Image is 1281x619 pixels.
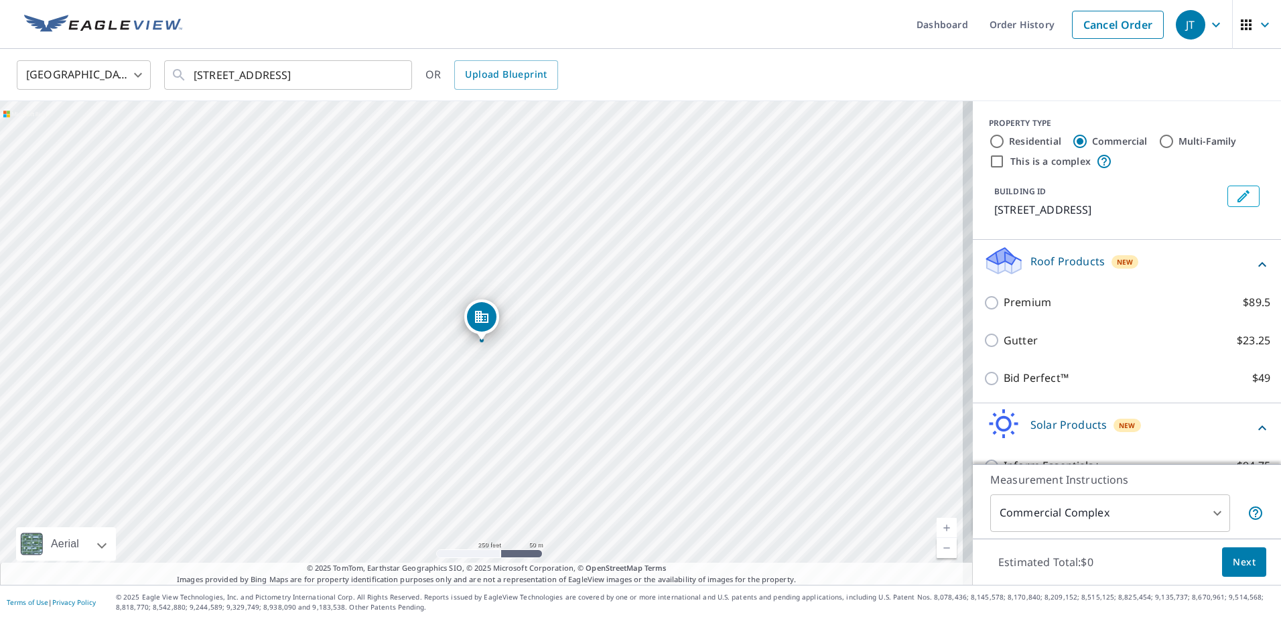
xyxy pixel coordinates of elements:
div: JT [1176,10,1205,40]
div: OR [425,60,558,90]
label: Multi-Family [1178,135,1237,148]
span: Next [1233,554,1256,571]
p: Solar Products [1030,417,1107,433]
div: Commercial Complex [990,494,1230,532]
p: Gutter [1004,332,1038,349]
p: © 2025 Eagle View Technologies, Inc. and Pictometry International Corp. All Rights Reserved. Repo... [116,592,1274,612]
p: Premium [1004,294,1051,311]
span: New [1117,257,1134,267]
div: Solar ProductsNew [984,409,1270,447]
p: Measurement Instructions [990,472,1264,488]
p: $23.25 [1237,332,1270,349]
p: $49 [1252,370,1270,387]
span: Each building may require a separate measurement report; if so, your account will be billed per r... [1248,505,1264,521]
a: Privacy Policy [52,598,96,607]
p: BUILDING ID [994,186,1046,197]
div: PROPERTY TYPE [989,117,1265,129]
a: Terms of Use [7,598,48,607]
p: $89.5 [1243,294,1270,311]
img: EV Logo [24,15,182,35]
p: | [7,598,96,606]
div: [GEOGRAPHIC_DATA] [17,56,151,94]
a: Current Level 17, Zoom In [937,518,957,538]
p: [STREET_ADDRESS] [994,202,1222,218]
a: Cancel Order [1072,11,1164,39]
p: Estimated Total: $0 [988,547,1104,577]
a: Upload Blueprint [454,60,557,90]
label: Commercial [1092,135,1148,148]
input: Search by address or latitude-longitude [194,56,385,94]
div: Aerial [47,527,83,561]
span: New [1119,420,1136,431]
span: Upload Blueprint [465,66,547,83]
p: Inform Essentials+ [1004,458,1100,474]
button: Edit building 1 [1227,186,1260,207]
label: Residential [1009,135,1061,148]
label: This is a complex [1010,155,1091,168]
div: Dropped pin, building 1, Commercial property, 1024 Orchard Ave Wenatchee, WA 98801 [464,299,499,341]
a: Current Level 17, Zoom Out [937,538,957,558]
div: Roof ProductsNew [984,245,1270,283]
p: Bid Perfect™ [1004,370,1069,387]
a: Terms [645,563,667,573]
a: OpenStreetMap [586,563,642,573]
div: Aerial [16,527,116,561]
span: © 2025 TomTom, Earthstar Geographics SIO, © 2025 Microsoft Corporation, © [307,563,667,574]
p: Roof Products [1030,253,1105,269]
p: $94.75 [1237,458,1270,474]
button: Next [1222,547,1266,577]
